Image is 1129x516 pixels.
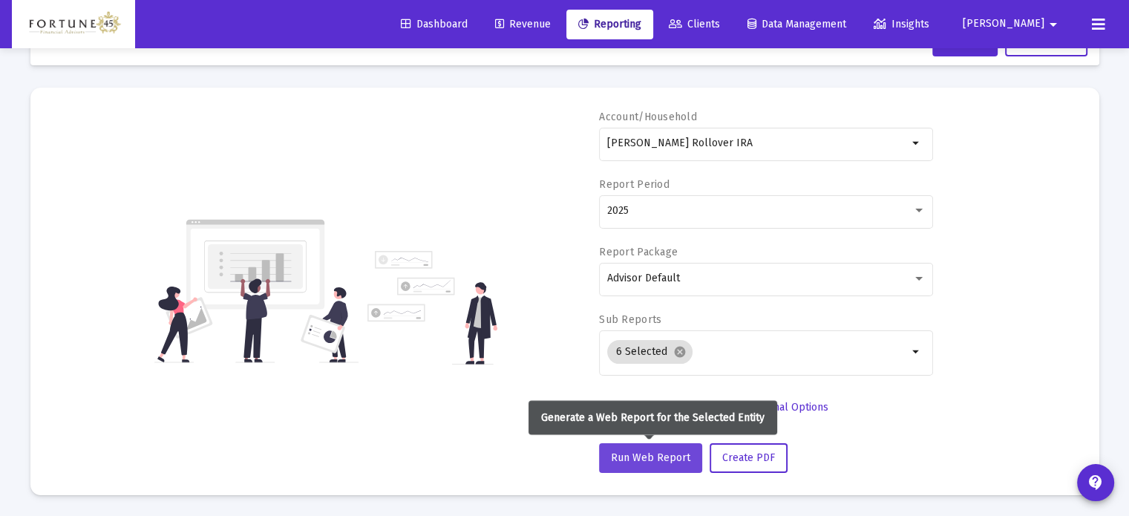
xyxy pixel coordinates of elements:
button: Create PDF [710,443,788,473]
input: Search or select an account or household [607,137,908,149]
a: Revenue [483,10,563,39]
span: Reporting [578,18,641,30]
label: Sub Reports [599,313,661,326]
a: Reporting [566,10,653,39]
label: Report Package [599,246,678,258]
img: Dashboard [23,10,124,39]
mat-icon: contact_support [1087,474,1105,491]
span: 2025 [607,204,629,217]
mat-icon: arrow_drop_down [1044,10,1062,39]
span: [PERSON_NAME] [963,18,1044,30]
span: Data Management [747,18,846,30]
mat-icon: arrow_drop_down [908,343,926,361]
mat-chip-list: Selection [607,337,908,367]
span: Revenue [495,18,551,30]
a: Dashboard [389,10,480,39]
img: reporting [154,218,359,365]
span: Dashboard [401,18,468,30]
span: Clients [669,18,720,30]
label: Account/Household [599,111,697,123]
a: Insights [862,10,941,39]
span: Create PDF [722,451,775,464]
label: Report Period [599,178,670,191]
mat-icon: cancel [673,345,687,359]
mat-chip: 6 Selected [607,340,693,364]
button: [PERSON_NAME] [945,9,1080,39]
a: Clients [657,10,732,39]
span: Additional Options [742,401,828,414]
a: Data Management [736,10,858,39]
span: Select Custom Period [611,401,714,414]
img: reporting-alt [367,251,497,365]
span: Run Web Report [611,451,690,464]
span: Advisor Default [607,272,680,284]
mat-icon: arrow_drop_down [908,134,926,152]
span: Insights [874,18,929,30]
button: Run Web Report [599,443,702,473]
